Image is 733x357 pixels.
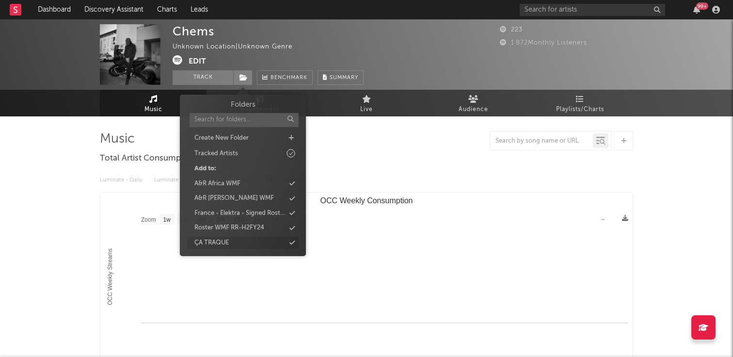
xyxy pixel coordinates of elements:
[556,104,604,115] span: Playlists/Charts
[100,90,207,116] a: Music
[696,2,708,10] div: 99 +
[173,24,214,38] div: Chems
[107,248,113,305] text: OCC Weekly Streams
[194,238,229,248] div: ÇA TRAQUE
[194,149,238,159] div: Tracked Artists
[500,27,523,33] span: 223
[190,113,299,127] input: Search for folders...
[173,70,233,85] button: Track
[194,164,216,174] div: Add to:
[526,90,633,116] a: Playlists/Charts
[194,194,274,203] div: A&R [PERSON_NAME] WMF
[207,90,313,116] a: Engagement
[491,137,593,145] input: Search by song name or URL
[459,104,488,115] span: Audience
[520,4,665,16] input: Search for artists
[320,196,413,205] text: OCC Weekly Consumption
[163,216,171,223] text: 1w
[360,104,373,115] span: Live
[100,153,196,164] span: Total Artist Consumption
[257,70,313,85] a: Benchmark
[330,75,358,81] span: Summary
[144,104,162,115] span: Music
[600,216,606,223] text: →
[693,6,700,14] button: 99+
[313,90,420,116] a: Live
[194,179,240,189] div: A&R Africa WMF
[189,55,206,67] button: Edit
[271,72,307,84] span: Benchmark
[318,70,364,85] button: Summary
[194,133,249,143] div: Create New Folder
[194,223,264,233] div: Roster WMF RR-H2FY24
[500,40,587,46] span: 1 872 Monthly Listeners
[420,90,526,116] a: Audience
[141,216,156,223] text: Zoom
[173,41,303,53] div: Unknown Location | Unknown Genre
[194,209,285,218] div: France - Elektra - Signed Roster
[230,99,255,111] h3: Folders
